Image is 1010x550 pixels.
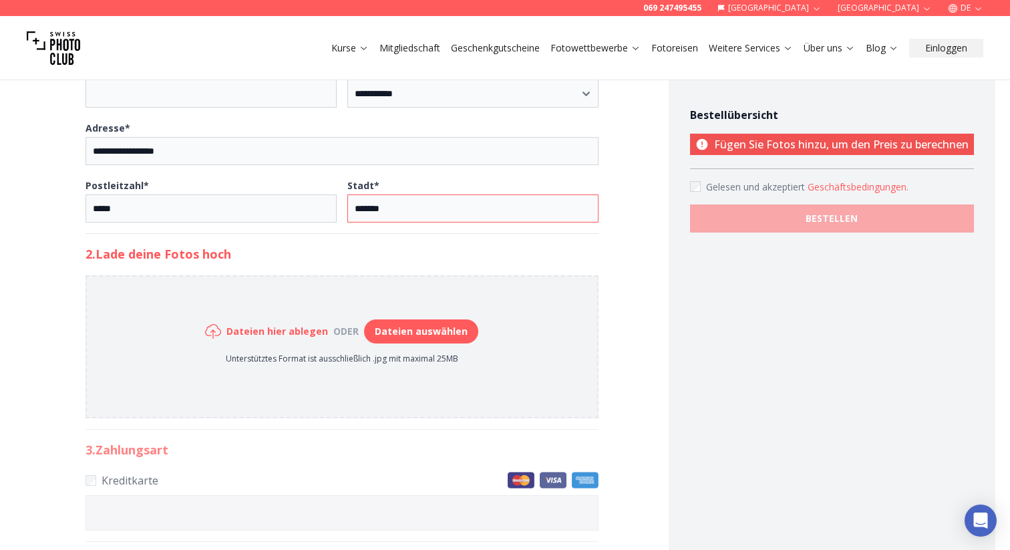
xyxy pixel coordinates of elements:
[545,39,646,57] button: Fotowettbewerbe
[690,107,974,123] h4: Bestellübersicht
[86,179,149,192] b: Postleitzahl *
[347,179,379,192] b: Stadt *
[27,21,80,75] img: Swiss photo club
[651,41,698,55] a: Fotoreisen
[806,212,858,225] b: BESTELLEN
[86,245,599,263] h2: 2. Lade deine Fotos hoch
[379,41,440,55] a: Mitgliedschaft
[451,41,540,55] a: Geschenkgutscheine
[550,41,641,55] a: Fotowettbewerbe
[446,39,545,57] button: Geschenkgutscheine
[347,80,599,108] select: Land*
[646,39,703,57] button: Fotoreisen
[690,134,974,155] p: Fügen Sie Fotos hinzu, um den Preis zu berechnen
[86,122,130,134] b: Adresse *
[804,41,855,55] a: Über uns
[965,505,997,537] div: Open Intercom Messenger
[703,39,798,57] button: Weitere Services
[226,325,328,338] h6: Dateien hier ablegen
[866,41,898,55] a: Blog
[347,194,599,223] input: Stadt*
[86,137,599,165] input: Adresse*
[690,204,974,233] button: BESTELLEN
[331,41,369,55] a: Kurse
[690,181,701,192] input: Accept terms
[709,41,793,55] a: Weitere Services
[326,39,374,57] button: Kurse
[909,39,983,57] button: Einloggen
[798,39,860,57] button: Über uns
[860,39,904,57] button: Blog
[205,354,478,364] p: Unterstütztes Format ist ausschließlich .jpg mit maximal 25MB
[86,80,337,108] input: Firma
[86,194,337,223] input: Postleitzahl*
[328,325,364,338] div: oder
[808,180,908,194] button: Accept termsGelesen und akzeptiert
[374,39,446,57] button: Mitgliedschaft
[364,319,478,343] button: Dateien auswählen
[643,3,701,13] a: 069 247495455
[706,180,808,193] span: Gelesen und akzeptiert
